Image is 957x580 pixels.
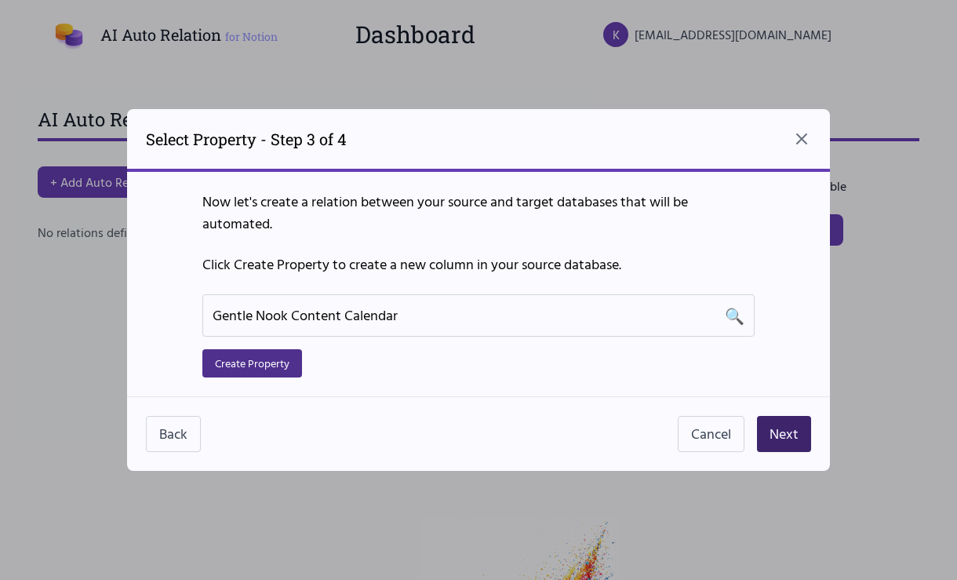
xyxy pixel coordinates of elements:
[725,305,744,326] span: 🔍
[202,349,302,378] button: Create Property
[213,305,398,326] span: Gentle Nook Content Calendar
[792,129,811,148] button: Close dialog
[202,254,755,275] p: Click Create Property to create a new column in your source database.
[202,191,755,235] p: Now let's create a relation between your source and target databases that will be automated.
[146,128,347,150] h2: Select Property - Step 3 of 4
[146,416,201,452] button: Back
[757,416,811,452] button: Next
[678,416,744,452] button: Cancel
